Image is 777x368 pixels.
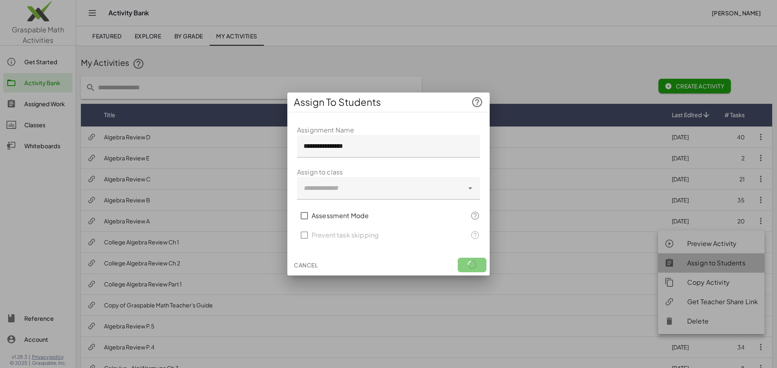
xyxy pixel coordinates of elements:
label: Assignment Name [297,125,354,135]
label: Assessment Mode [312,206,369,225]
span: Assign To Students [294,96,381,109]
span: Cancel [294,261,318,269]
button: Cancel [291,258,321,272]
label: Assign to class [297,167,343,177]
